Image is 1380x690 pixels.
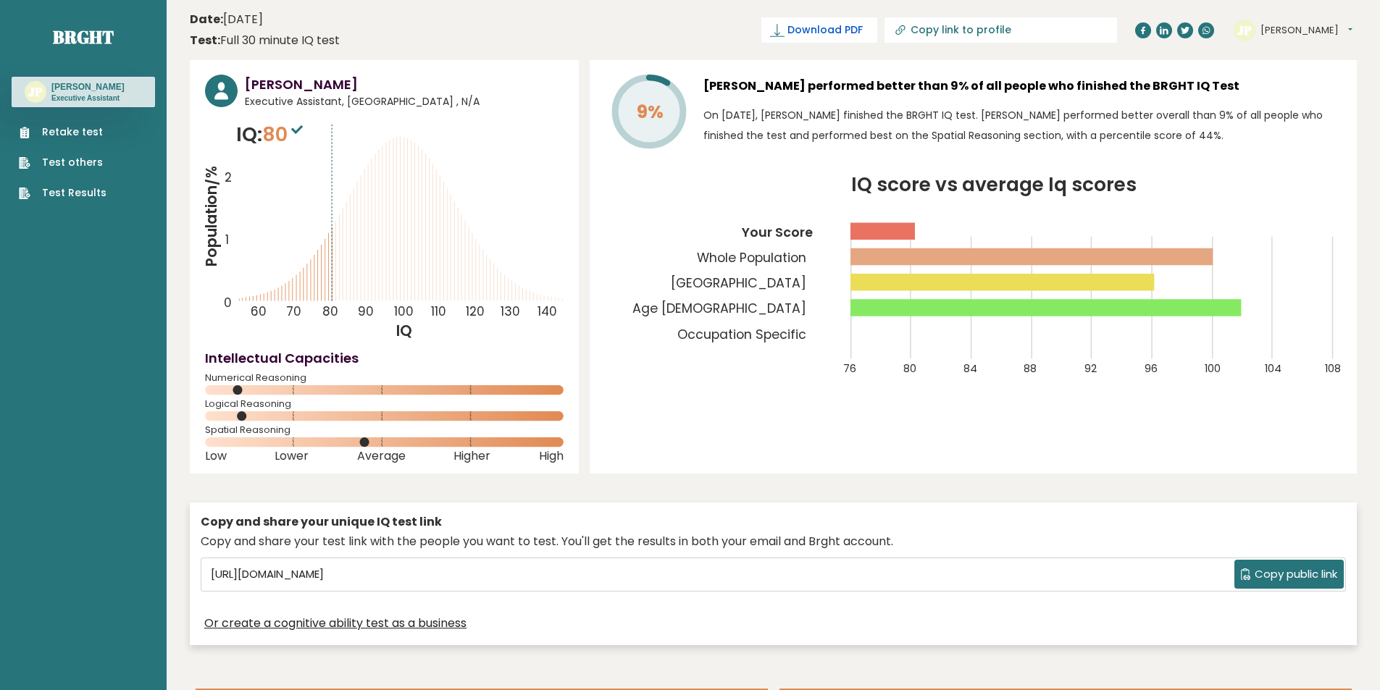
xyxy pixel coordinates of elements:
span: High [539,453,564,459]
tspan: 108 [1325,361,1341,376]
a: Retake test [19,125,106,140]
h3: [PERSON_NAME] [245,75,564,94]
tspan: 90 [358,303,374,320]
span: Copy public link [1255,566,1337,583]
span: Numerical Reasoning [205,375,564,381]
tspan: 2 [225,169,232,187]
tspan: IQ [397,321,413,341]
tspan: Whole Population [697,249,806,266]
text: JP [1237,21,1252,38]
tspan: 100 [1205,361,1221,376]
tspan: 110 [431,303,446,320]
h3: [PERSON_NAME] [51,81,125,93]
tspan: 100 [394,303,414,320]
tspan: 1 [225,231,229,248]
tspan: IQ score vs average Iq scores [851,171,1137,198]
b: Date: [190,11,223,28]
span: Average [357,453,406,459]
tspan: 80 [322,303,338,320]
div: Copy and share your unique IQ test link [201,513,1346,531]
a: Test Results [19,185,106,201]
a: Or create a cognitive ability test as a business [204,615,467,632]
tspan: 92 [1084,361,1097,376]
span: Spatial Reasoning [205,427,564,433]
b: Test: [190,32,220,49]
span: Higher [453,453,490,459]
tspan: 76 [843,361,856,376]
span: Logical Reasoning [205,401,564,407]
time: [DATE] [190,11,263,28]
tspan: Occupation Specific [677,326,806,343]
div: Copy and share your test link with the people you want to test. You'll get the results in both yo... [201,533,1346,550]
div: Full 30 minute IQ test [190,32,340,49]
span: 80 [262,121,306,148]
span: Lower [275,453,309,459]
tspan: [GEOGRAPHIC_DATA] [671,274,806,292]
tspan: 130 [501,303,521,320]
tspan: 88 [1024,361,1037,376]
text: JP [28,83,43,100]
tspan: 140 [538,303,557,320]
span: Low [205,453,227,459]
h3: [PERSON_NAME] performed better than 9% of all people who finished the BRGHT IQ Test [703,75,1342,98]
span: Executive Assistant, [GEOGRAPHIC_DATA] , N/A [245,94,564,109]
a: Test others [19,155,106,170]
tspan: 0 [224,294,232,311]
h4: Intellectual Capacities [205,348,564,368]
tspan: Age [DEMOGRAPHIC_DATA] [632,300,806,317]
button: Copy public link [1234,560,1344,589]
a: Brght [53,25,114,49]
tspan: 104 [1265,361,1281,376]
tspan: 96 [1145,361,1158,376]
p: On [DATE], [PERSON_NAME] finished the BRGHT IQ test. [PERSON_NAME] performed better overall than ... [703,105,1342,146]
tspan: 70 [286,303,301,320]
tspan: Population/% [201,166,222,267]
button: [PERSON_NAME] [1260,23,1352,38]
a: Download PDF [761,17,877,43]
tspan: 9% [637,99,664,125]
p: IQ: [236,120,306,149]
tspan: 84 [963,361,977,376]
p: Executive Assistant [51,93,125,104]
tspan: 120 [466,303,485,320]
tspan: 60 [251,303,267,320]
tspan: 80 [903,361,916,376]
tspan: Your Score [741,224,813,241]
span: Download PDF [787,22,863,38]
